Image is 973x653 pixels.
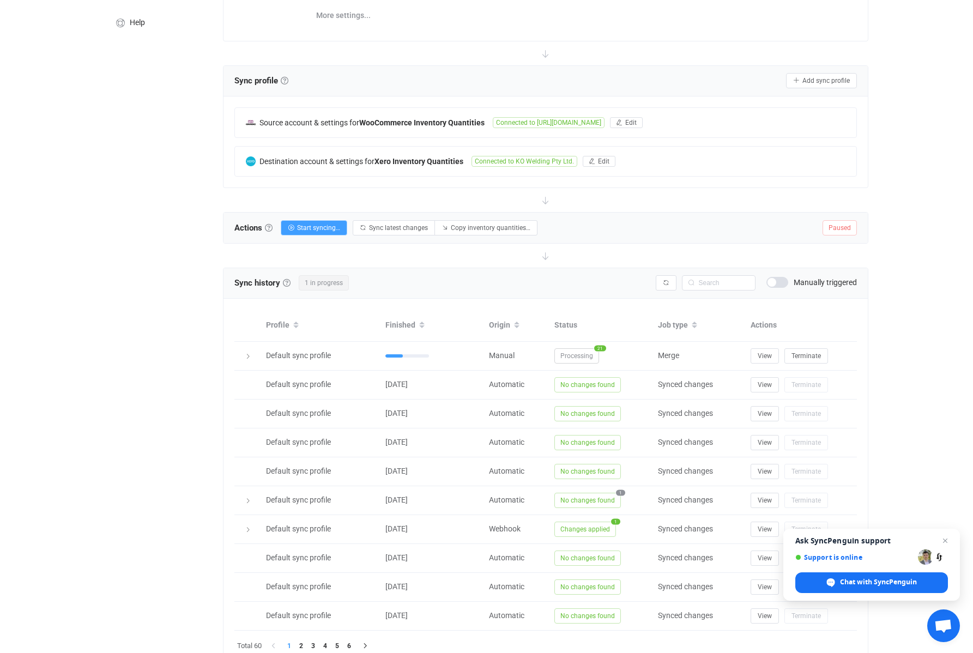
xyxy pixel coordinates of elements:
[385,438,408,446] span: [DATE]
[751,377,779,392] button: View
[353,220,435,235] button: Sync latest changes
[385,582,408,591] span: [DATE]
[658,553,713,562] span: Synced changes
[658,351,679,360] span: Merge
[751,467,779,475] a: View
[554,608,621,624] span: No changes found
[598,158,609,165] span: Edit
[266,524,331,533] span: Default sync profile
[281,220,347,235] button: Start syncing…
[484,378,549,391] div: Automatic
[259,118,359,127] span: Source account & settings for
[758,352,772,360] span: View
[266,351,331,360] span: Default sync profile
[751,495,779,504] a: View
[266,495,331,504] span: Default sync profile
[840,577,917,587] span: Chat with SyncPenguin
[784,522,828,537] button: Terminate
[266,553,331,562] span: Default sync profile
[385,409,408,418] span: [DATE]
[745,319,857,331] div: Actions
[791,525,821,533] span: Terminate
[758,612,772,620] span: View
[658,380,713,389] span: Synced changes
[751,551,779,566] button: View
[472,156,577,167] span: Connected to KO Welding Pty Ltd.
[786,73,857,88] button: Add sync profile
[484,316,549,335] div: Origin
[130,19,145,27] span: Help
[791,612,821,620] span: Terminate
[434,220,537,235] button: Copy inventory quantities…
[751,611,779,620] a: View
[484,407,549,420] div: Automatic
[658,524,713,533] span: Synced changes
[791,381,821,389] span: Terminate
[385,524,408,533] span: [DATE]
[795,572,948,593] div: Chat with SyncPenguin
[583,156,615,167] button: Edit
[451,224,530,232] span: Copy inventory quantities…
[261,316,380,335] div: Profile
[758,381,772,389] span: View
[594,345,606,351] span: 21
[794,279,857,286] span: Manually triggered
[266,611,331,620] span: Default sync profile
[784,493,828,508] button: Terminate
[385,553,408,562] span: [DATE]
[682,275,756,291] input: Search
[751,493,779,508] button: View
[385,495,408,504] span: [DATE]
[359,118,485,127] b: WooCommerce Inventory Quantities
[751,380,779,389] a: View
[385,467,408,475] span: [DATE]
[611,518,620,524] span: 1
[658,467,713,475] span: Synced changes
[234,220,273,236] span: Actions
[751,409,779,418] a: View
[549,319,652,331] div: Status
[493,117,605,128] span: Connected to [URL][DOMAIN_NAME]
[554,493,621,508] span: No changes found
[283,640,295,652] li: 1
[554,348,599,364] span: Processing
[484,609,549,622] div: Automatic
[266,380,331,389] span: Default sync profile
[484,552,549,564] div: Automatic
[319,640,331,652] li: 4
[369,224,428,232] span: Sync latest changes
[751,582,779,591] a: View
[751,348,779,364] button: View
[299,275,349,291] span: 1 in progress
[234,72,288,89] span: Sync profile
[758,410,772,418] span: View
[385,611,408,620] span: [DATE]
[380,316,484,335] div: Finished
[554,406,621,421] span: No changes found
[751,579,779,595] button: View
[751,553,779,562] a: View
[266,467,331,475] span: Default sync profile
[658,409,713,418] span: Synced changes
[758,468,772,475] span: View
[658,438,713,446] span: Synced changes
[795,553,914,561] span: Support is online
[297,224,340,232] span: Start syncing…
[616,489,625,495] span: 1
[751,524,779,533] a: View
[610,117,643,128] button: Edit
[784,348,828,364] button: Terminate
[484,349,549,362] div: Manual
[266,409,331,418] span: Default sync profile
[554,464,621,479] span: No changes found
[652,316,745,335] div: Job type
[751,435,779,450] button: View
[784,464,828,479] button: Terminate
[791,410,821,418] span: Terminate
[784,608,828,624] button: Terminate
[791,468,821,475] span: Terminate
[791,439,821,446] span: Terminate
[266,438,331,446] span: Default sync profile
[758,583,772,591] span: View
[234,278,280,288] span: Sync history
